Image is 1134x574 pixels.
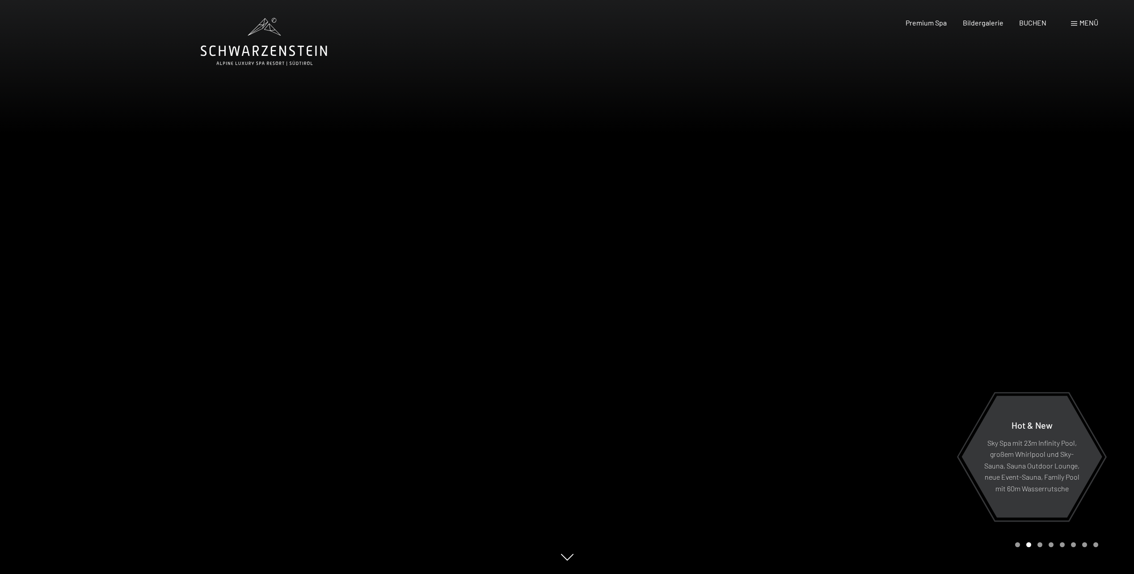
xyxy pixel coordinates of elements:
div: Carousel Page 8 [1093,542,1098,547]
div: Carousel Page 6 [1071,542,1076,547]
a: Premium Spa [906,18,947,27]
span: Menü [1079,18,1098,27]
a: Hot & New Sky Spa mit 23m Infinity Pool, großem Whirlpool und Sky-Sauna, Sauna Outdoor Lounge, ne... [961,395,1103,518]
p: Sky Spa mit 23m Infinity Pool, großem Whirlpool und Sky-Sauna, Sauna Outdoor Lounge, neue Event-S... [983,437,1080,494]
div: Carousel Page 5 [1060,542,1065,547]
div: Carousel Page 2 (Current Slide) [1026,542,1031,547]
div: Carousel Page 7 [1082,542,1087,547]
div: Carousel Pagination [1012,542,1098,547]
a: BUCHEN [1019,18,1046,27]
div: Carousel Page 3 [1037,542,1042,547]
a: Bildergalerie [963,18,1003,27]
div: Carousel Page 4 [1049,542,1054,547]
div: Carousel Page 1 [1015,542,1020,547]
span: Hot & New [1012,419,1053,430]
